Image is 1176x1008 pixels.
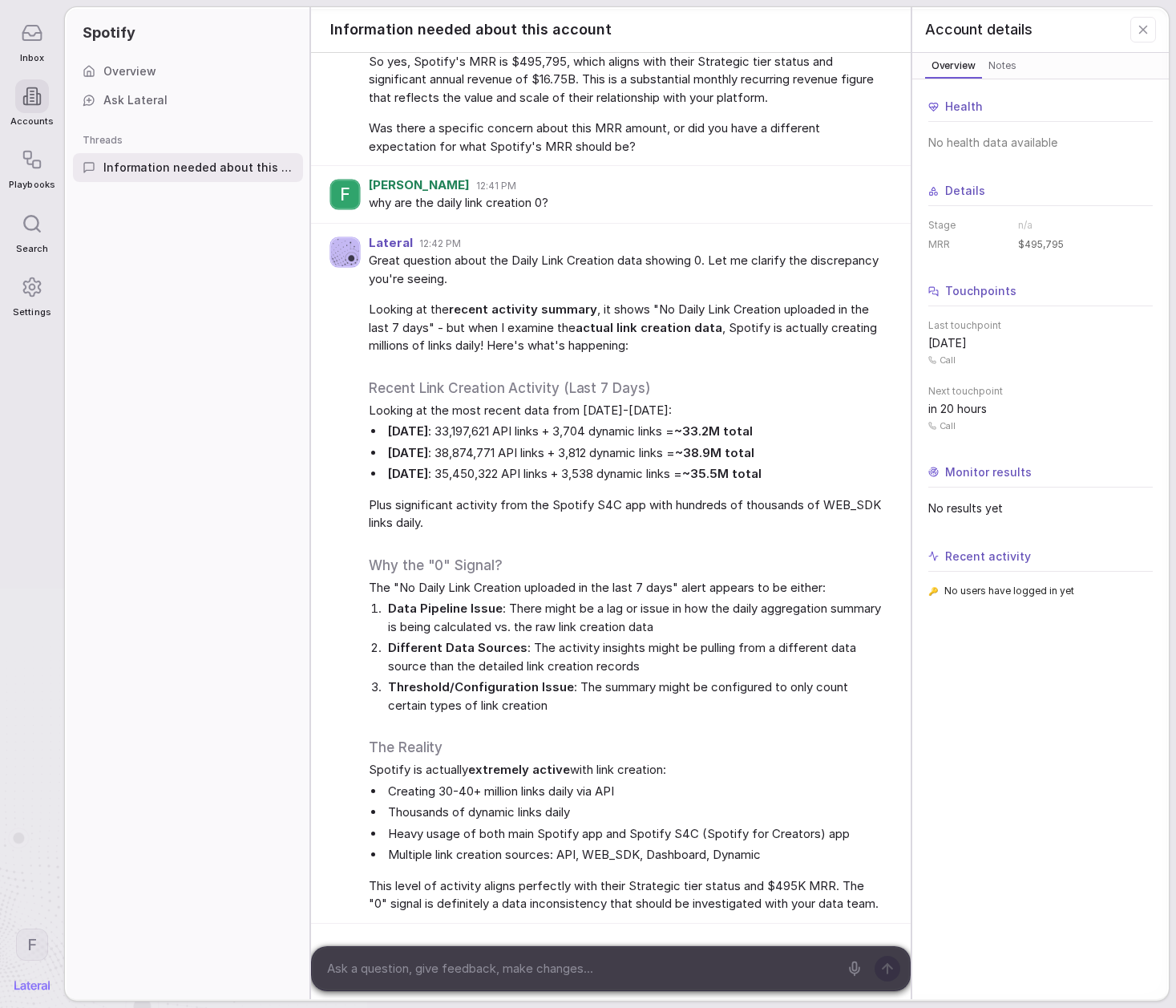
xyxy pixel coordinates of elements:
[925,19,1033,40] span: Account details
[944,585,1075,597] span: No users have logged in yet
[385,465,884,484] li: : 35,450,322 API links + 3,538 dynamic links =
[369,194,884,213] span: why are the daily link creation 0?
[9,71,55,135] a: Accounts
[9,180,55,190] span: Playbooks
[940,354,956,366] span: Call
[369,579,884,597] span: The "No Daily Link Creation uploaded in the last 7 days" alert appears to be either:
[1018,238,1064,251] span: $495,795
[388,445,428,460] strong: [DATE]
[20,53,44,63] span: Inbox
[73,57,303,86] a: Overview
[369,761,884,779] span: Spotify is actually with link creation:
[9,135,55,198] a: Playbooks
[945,99,983,115] span: Health
[9,8,55,71] a: Inbox
[103,92,168,108] span: Ask Lateral
[73,153,303,182] a: Information needed about this account
[385,678,884,715] li: : The summary might be configured to only count certain types of link creation
[369,877,884,913] span: This level of activity aligns perfectly with their Strategic tier status and $495K MRR. The "0" s...
[103,160,293,176] span: Information needed about this account
[385,639,884,675] li: : The activity insights might be pulling from a different data source than the detailed link crea...
[369,53,884,107] span: So yes, Spotify's MRR is $495,795, which aligns with their Strategic tier status and significant ...
[940,420,956,431] span: Call
[369,252,884,288] span: Great question about the Daily Link Creation data showing 0. Let me clarify the discrepancy you'r...
[388,640,527,655] strong: Different Data Sources
[340,184,350,205] span: F
[385,444,884,463] li: : 38,874,771 API links + 3,812 dynamic links =
[27,934,37,955] span: F
[945,549,1031,565] span: Recent activity
[10,116,54,127] span: Accounts
[13,307,51,318] span: Settings
[73,86,303,115] a: Ask Lateral
[576,320,722,335] strong: actual link creation data
[674,423,753,439] strong: ~33.2M total
[449,302,597,317] strong: recent activity summary
[14,981,50,990] img: Lateral
[928,585,938,597] span: 🔑
[9,262,55,326] a: Settings
[385,423,884,441] li: : 33,197,621 API links + 3,704 dynamic links =
[369,737,884,758] h2: The Reality
[928,401,987,417] span: in 20 hours
[330,237,360,267] img: Agent avatar
[928,238,1008,251] dt: MRR
[369,378,884,399] h2: Recent Link Creation Activity (Last 7 Days)
[468,762,570,777] strong: extremely active
[682,466,762,481] strong: ~35.5M total
[16,244,48,254] span: Search
[928,219,1008,232] dt: Stage
[476,180,516,192] span: 12:41 PM
[83,22,135,43] span: Spotify
[369,301,884,355] span: Looking at the , it shows "No Daily Link Creation uploaded in the last 7 days" - but when I exami...
[675,445,754,460] strong: ~38.9M total
[103,63,156,79] span: Overview
[385,600,884,636] li: : There might be a lag or issue in how the daily aggregation summary is being calculated vs. the ...
[330,19,611,40] span: Information needed about this account
[369,179,470,192] span: [PERSON_NAME]
[419,237,461,250] span: 12:42 PM
[945,283,1016,299] span: Touchpoints
[928,58,979,74] span: Overview
[928,500,1153,516] span: No results yet
[388,601,503,616] strong: Data Pipeline Issue
[369,402,884,420] span: Looking at the most recent data from [DATE]-[DATE]:
[985,58,1020,74] span: Notes
[369,237,413,250] span: Lateral
[388,423,428,439] strong: [DATE]
[385,783,884,801] li: Creating 30-40+ million links daily via API
[385,804,884,822] li: Thousands of dynamic links daily
[928,319,1153,332] span: Last touchpoint
[1018,219,1033,232] span: n/a
[928,335,967,351] span: [DATE]
[369,496,884,532] span: Plus significant activity from the Spotify S4C app with hundreds of thousands of WEB_SDK links da...
[928,135,1153,151] span: No health data available
[928,385,1153,398] span: Next touchpoint
[385,846,884,864] li: Multiple link creation sources: API, WEB_SDK, Dashboard, Dynamic
[945,464,1032,480] span: Monitor results
[388,466,428,481] strong: [DATE]
[388,679,574,694] strong: Threshold/Configuration Issue
[369,555,884,576] h2: Why the "0" Signal?
[945,183,985,199] span: Details
[385,825,884,844] li: Heavy usage of both main Spotify app and Spotify S4C (Spotify for Creators) app
[83,134,123,147] span: Threads
[369,119,884,156] span: Was there a specific concern about this MRR amount, or did you have a different expectation for w...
